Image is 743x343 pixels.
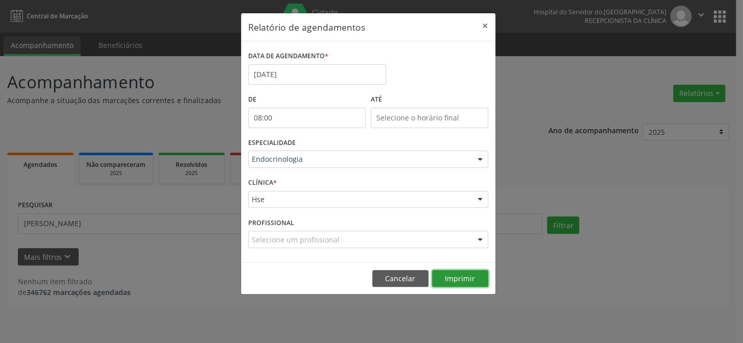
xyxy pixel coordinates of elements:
h5: Relatório de agendamentos [248,20,365,34]
input: Selecione o horário final [371,108,488,128]
label: PROFISSIONAL [248,215,294,231]
input: Selecione o horário inicial [248,108,366,128]
span: Endocrinologia [252,154,467,164]
span: Selecione um profissional [252,234,340,245]
span: Hse [252,194,467,205]
button: Cancelar [372,270,428,287]
button: Imprimir [432,270,488,287]
label: ESPECIALIDADE [248,135,296,151]
input: Selecione uma data ou intervalo [248,64,386,85]
label: DATA DE AGENDAMENTO [248,48,328,64]
button: Close [475,13,495,38]
label: De [248,92,366,108]
label: CLÍNICA [248,175,277,191]
label: ATÉ [371,92,488,108]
